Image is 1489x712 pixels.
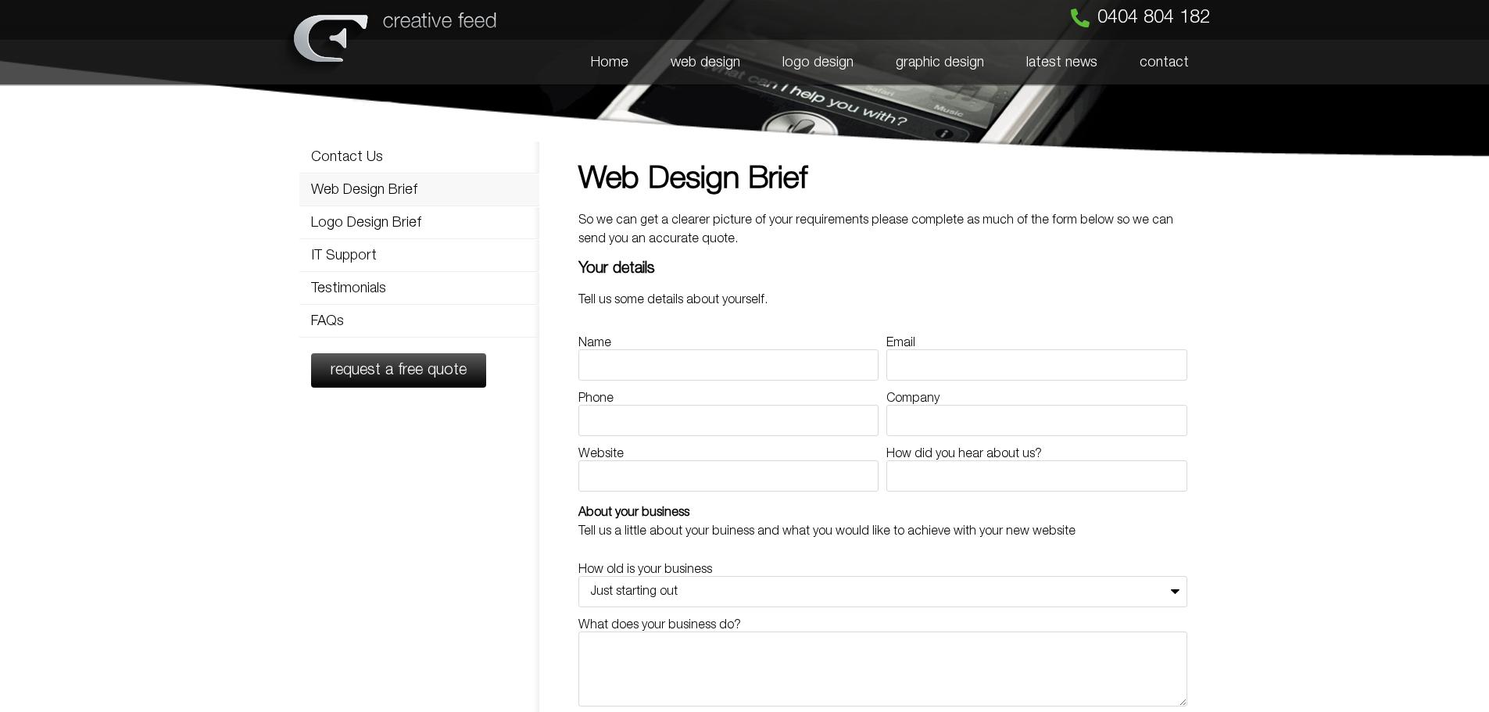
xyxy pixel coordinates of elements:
a: FAQs [299,306,540,337]
nav: Menu [510,40,1210,85]
a: web design [650,40,761,85]
label: Email [886,337,915,349]
p: So we can get a clearer picture of your requirements please complete as much of the form below so... [578,211,1187,249]
a: Testimonials [299,273,540,304]
label: Name [578,337,611,349]
b: Your details [578,262,655,276]
label: How old is your business [578,564,712,576]
p: Tell us some details about yourself. [578,291,1187,309]
a: contact [1119,40,1210,85]
a: Logo Design Brief [299,207,540,238]
h1: Web Design Brief [578,164,1187,195]
a: graphic design [875,40,1005,85]
label: Website [578,448,624,460]
label: How did you hear about us? [886,448,1042,460]
nav: Menu [299,141,540,338]
label: What does your business do? [578,619,741,631]
p: Tell us a little about your buiness and what you would like to achieve with your new website [578,522,1187,541]
a: IT Support [299,240,540,271]
span: 0404 804 182 [1097,9,1210,27]
a: Web Design Brief [299,174,540,206]
a: latest news [1005,40,1119,85]
a: request a free quote [311,353,486,388]
label: Phone [578,392,614,405]
a: 0404 804 182 [1071,9,1210,27]
label: Company [886,392,940,405]
span: request a free quote [331,363,467,378]
a: Home [570,40,650,85]
strong: About your business [578,507,689,518]
a: logo design [761,40,875,85]
a: Contact Us [299,141,540,173]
